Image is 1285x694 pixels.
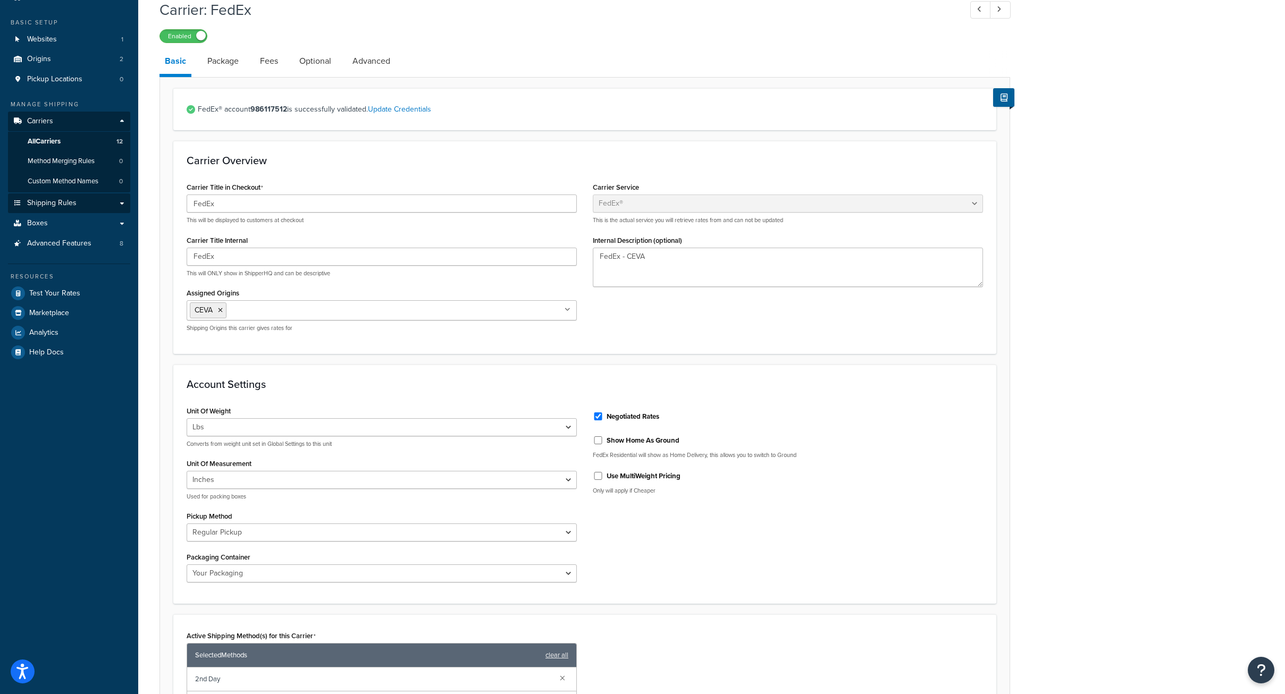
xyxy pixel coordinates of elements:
[8,272,130,281] div: Resources
[250,104,287,115] strong: 986117512
[27,219,48,228] span: Boxes
[8,112,130,131] a: Carriers
[116,137,123,146] span: 12
[1248,657,1274,683] button: Open Resource Center
[593,216,983,224] p: This is the actual service you will retrieve rates from and can not be updated
[8,284,130,303] a: Test Your Rates
[294,48,337,74] a: Optional
[187,216,577,224] p: This will be displayed to customers at checkout
[255,48,283,74] a: Fees
[8,343,130,362] a: Help Docs
[159,48,191,77] a: Basic
[187,183,263,192] label: Carrier Title in Checkout
[607,436,679,445] label: Show Home As Ground
[187,460,251,468] label: Unit Of Measurement
[593,451,983,459] p: FedEx Residential will show as Home Delivery, this allows you to switch to Ground
[119,177,123,186] span: 0
[8,30,130,49] li: Websites
[8,172,130,191] a: Custom Method Names0
[27,199,77,208] span: Shipping Rules
[28,137,61,146] span: All Carriers
[120,55,123,64] span: 2
[8,303,130,323] a: Marketplace
[27,239,91,248] span: Advanced Features
[187,378,983,390] h3: Account Settings
[195,672,551,687] span: 2nd Day
[8,132,130,151] a: AllCarriers12
[187,269,577,277] p: This will ONLY show in ShipperHQ and can be descriptive
[593,487,983,495] p: Only will apply if Cheaper
[368,104,431,115] a: Update Credentials
[8,323,130,342] a: Analytics
[8,70,130,89] a: Pickup Locations0
[187,493,577,501] p: Used for packing boxes
[8,100,130,109] div: Manage Shipping
[8,49,130,69] li: Origins
[8,172,130,191] li: Custom Method Names
[8,49,130,69] a: Origins2
[27,75,82,84] span: Pickup Locations
[27,55,51,64] span: Origins
[187,289,239,297] label: Assigned Origins
[990,1,1011,19] a: Next Record
[187,155,983,166] h3: Carrier Overview
[120,75,123,84] span: 0
[593,248,983,287] textarea: FedEx - CEVA
[8,112,130,192] li: Carriers
[195,304,213,316] span: CEVA
[29,328,58,337] span: Analytics
[187,440,577,448] p: Converts from weight unit set in Global Settings to this unit
[121,35,123,44] span: 1
[187,236,248,244] label: Carrier Title Internal
[198,102,983,117] span: FedEx® account is successfully validated.
[27,35,57,44] span: Websites
[160,30,207,43] label: Enabled
[970,1,991,19] a: Previous Record
[347,48,396,74] a: Advanced
[993,88,1014,107] button: Show Help Docs
[8,214,130,233] a: Boxes
[187,553,250,561] label: Packaging Container
[8,30,130,49] a: Websites1
[8,193,130,213] a: Shipping Rules
[27,117,53,126] span: Carriers
[29,289,80,298] span: Test Your Rates
[119,157,123,166] span: 0
[28,157,95,166] span: Method Merging Rules
[593,183,639,191] label: Carrier Service
[187,407,231,415] label: Unit Of Weight
[195,648,540,663] span: Selected Methods
[187,632,316,640] label: Active Shipping Method(s) for this Carrier
[607,412,659,421] label: Negotiated Rates
[29,348,64,357] span: Help Docs
[8,234,130,253] li: Advanced Features
[29,309,69,318] span: Marketplace
[607,471,681,481] label: Use MultiWeight Pricing
[8,234,130,253] a: Advanced Features8
[187,512,232,520] label: Pickup Method
[593,236,682,244] label: Internal Description (optional)
[8,18,130,27] div: Basic Setup
[187,324,577,332] p: Shipping Origins this carrier gives rates for
[545,648,568,663] a: clear all
[8,151,130,171] a: Method Merging Rules0
[120,239,123,248] span: 8
[202,48,244,74] a: Package
[28,177,98,186] span: Custom Method Names
[8,70,130,89] li: Pickup Locations
[8,151,130,171] li: Method Merging Rules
